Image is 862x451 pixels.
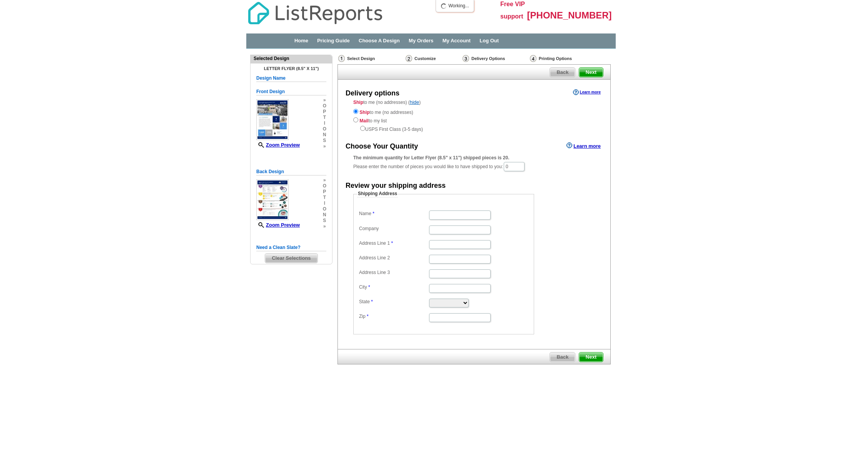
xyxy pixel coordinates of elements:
[353,124,595,133] div: USPS First Class (3-5 days)
[443,38,471,43] a: My Account
[256,88,326,95] h5: Front Design
[353,100,363,105] strong: Ship
[256,179,289,220] img: small-thumb.jpg
[359,38,400,43] a: Choose A Design
[323,109,326,115] span: p
[406,55,412,62] img: Customize
[410,99,419,105] a: hide
[251,55,332,62] div: Selected Design
[550,67,575,77] a: Back
[550,352,575,362] span: Back
[323,103,326,109] span: o
[359,255,428,261] label: Address Line 2
[359,299,428,305] label: State
[359,284,428,291] label: City
[346,142,418,152] div: Choose Your Quantity
[405,55,462,62] div: Customize
[323,218,326,224] span: s
[353,154,595,172] div: Please enter the number of pieces you would like to have shipped to you:
[256,222,300,228] a: Zoom Preview
[359,210,428,217] label: Name
[566,142,601,149] a: Learn more
[573,89,601,95] a: Learn more
[462,55,529,64] div: Delivery Options
[256,99,289,140] img: small-thumb.jpg
[256,244,326,251] h5: Need a Clean Slate?
[550,352,575,362] a: Back
[346,89,399,99] div: Delivery options
[359,118,368,124] strong: Mail
[256,66,326,71] h4: Letter Flyer (8.5" x 11")
[346,181,446,191] div: Review your shipping address
[357,190,398,197] legend: Shipping Address
[323,177,326,183] span: »
[323,120,326,126] span: i
[323,212,326,218] span: n
[323,132,326,138] span: n
[323,97,326,103] span: »
[579,68,603,77] span: Next
[479,38,499,43] a: Log Out
[754,427,862,451] iframe: LiveChat chat widget
[338,99,610,133] div: to me (no addresses) ( )
[323,195,326,200] span: t
[323,144,326,149] span: »
[500,1,525,20] span: Free VIP support
[359,225,428,232] label: Company
[323,183,326,189] span: o
[359,110,369,115] strong: Ship
[529,55,598,62] div: Printing Options
[323,115,326,120] span: t
[359,269,428,276] label: Address Line 3
[359,240,428,247] label: Address Line 1
[463,55,469,62] img: Delivery Options
[409,38,433,43] a: My Orders
[323,224,326,229] span: »
[527,10,612,20] span: [PHONE_NUMBER]
[323,138,326,144] span: s
[353,154,595,161] div: The minimum quantity for Letter Flyer (8.5" x 11") shipped pieces is 20.
[265,254,317,263] span: Clear Selections
[550,68,575,77] span: Back
[337,55,405,64] div: Select Design
[530,55,536,62] img: Printing Options & Summary
[256,168,326,175] h5: Back Design
[353,107,595,133] div: to me (no addresses) to my list
[323,206,326,212] span: o
[359,313,428,320] label: Zip
[256,142,300,148] a: Zoom Preview
[441,3,447,9] img: loading...
[256,75,326,82] h5: Design Name
[579,352,603,362] span: Next
[323,200,326,206] span: i
[338,55,345,62] img: Select Design
[317,38,350,43] a: Pricing Guide
[323,126,326,132] span: o
[294,38,308,43] a: Home
[323,189,326,195] span: p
